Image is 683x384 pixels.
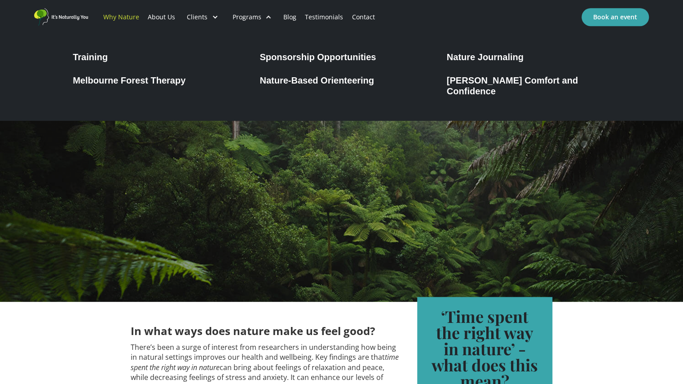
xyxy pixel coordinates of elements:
a: Blog [279,2,300,32]
div: Melbourne Forest Therapy [73,75,185,86]
a: Book an event [582,8,649,26]
strong: In what ways does nature make us feel good? [131,323,375,338]
div: Programs [225,2,279,32]
iframe: YouTube embed [131,38,553,275]
a: Contact [348,2,379,32]
a: Melbourne Forest Therapy [68,71,241,86]
em: time spent the right way in nature [131,352,399,372]
a: Testimonials [301,2,348,32]
div: Sponsorship Opportunities [260,52,376,62]
div: Clients [186,13,207,22]
a: About Us [143,2,179,32]
a: Nature-Based Orienteering [255,71,427,86]
a: Nature Journaling [442,48,615,62]
div: [PERSON_NAME] Comfort and Confidence [447,75,610,97]
div: Nature Journaling [447,52,524,62]
div: Programs [232,13,261,22]
a: Training [68,48,241,62]
a: home [34,8,88,26]
div: Clients [179,2,225,32]
div: Training [73,52,108,62]
a: [PERSON_NAME] Comfort and Confidence [442,71,615,97]
a: Sponsorship Opportunities [255,48,427,62]
a: Why Nature [99,2,143,32]
div: Nature-Based Orienteering [260,75,374,86]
